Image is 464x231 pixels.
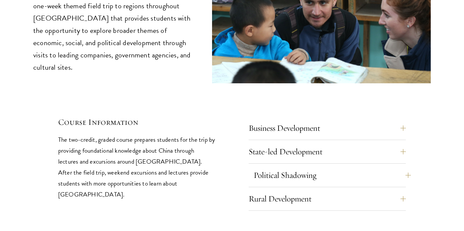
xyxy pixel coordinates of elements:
button: Rural Development [249,191,406,207]
p: The two-credit, graded course prepares students for the trip by providing foundational knowledge ... [58,134,215,200]
button: Political Shadowing [254,167,411,183]
button: Business Development [249,120,406,136]
h5: Course Information [58,116,215,128]
button: State-led Development [249,144,406,160]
